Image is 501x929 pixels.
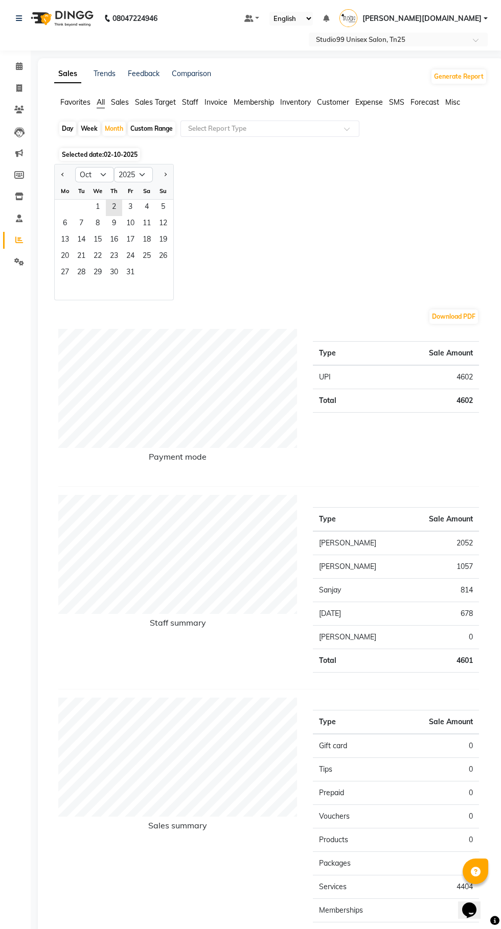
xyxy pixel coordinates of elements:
td: Services [313,875,396,899]
td: 0 [396,758,479,781]
h6: Sales summary [58,821,298,835]
td: 0 [396,805,479,828]
span: Membership [234,98,274,107]
a: Comparison [172,69,211,78]
div: Monday, October 27, 2025 [57,265,73,281]
td: UPI [313,365,370,389]
span: Misc [445,98,460,107]
a: Sales [54,65,81,83]
h6: Staff summary [58,618,298,632]
div: Saturday, October 18, 2025 [139,232,155,249]
a: Feedback [128,69,160,78]
div: Friday, October 17, 2025 [122,232,139,249]
iframe: chat widget [458,888,491,919]
span: 8 [89,216,106,232]
th: Sale Amount [396,710,479,734]
img: logo [26,4,96,33]
div: Sunday, October 12, 2025 [155,216,171,232]
td: 1057 [404,555,479,579]
span: Forecast [411,98,439,107]
span: 7 [73,216,89,232]
span: Sales Target [135,98,176,107]
td: Vouchers [313,805,396,828]
div: Wednesday, October 1, 2025 [89,200,106,216]
img: VAISHALI.TK [339,9,357,27]
td: 4602 [370,365,479,389]
div: Week [78,122,100,136]
button: Download PDF [429,309,478,324]
span: 12 [155,216,171,232]
a: Trends [94,69,116,78]
span: SMS [389,98,404,107]
div: Th [106,183,122,199]
td: 4601 [404,649,479,673]
span: 25 [139,249,155,265]
span: Favorites [60,98,90,107]
td: 199 [396,899,479,922]
span: 27 [57,265,73,281]
div: Thursday, October 30, 2025 [106,265,122,281]
th: Sale Amount [404,508,479,532]
div: Thursday, October 2, 2025 [106,200,122,216]
td: Products [313,828,396,852]
span: 1 [89,200,106,216]
div: Tuesday, October 7, 2025 [73,216,89,232]
div: We [89,183,106,199]
span: [PERSON_NAME][DOMAIN_NAME] [362,13,482,24]
div: Month [102,122,126,136]
div: Monday, October 13, 2025 [57,232,73,249]
div: Tuesday, October 21, 2025 [73,249,89,265]
div: Thursday, October 23, 2025 [106,249,122,265]
td: 0 [396,852,479,875]
div: Saturday, October 4, 2025 [139,200,155,216]
td: Memberships [313,899,396,922]
td: 814 [404,579,479,602]
td: 2052 [404,531,479,555]
span: 02-10-2025 [104,151,138,158]
span: 23 [106,249,122,265]
td: 0 [404,626,479,649]
span: 26 [155,249,171,265]
td: 0 [396,781,479,805]
button: Previous month [59,166,67,183]
span: 22 [89,249,106,265]
span: Invoice [204,98,227,107]
th: Sale Amount [370,342,479,366]
b: 08047224946 [112,4,157,33]
td: [PERSON_NAME] [313,626,405,649]
span: Inventory [280,98,311,107]
div: Mo [57,183,73,199]
td: 0 [396,734,479,758]
button: Next month [161,166,169,183]
span: 2 [106,200,122,216]
span: 10 [122,216,139,232]
div: Tu [73,183,89,199]
td: [DATE] [313,602,405,626]
div: Su [155,183,171,199]
div: Tuesday, October 28, 2025 [73,265,89,281]
div: Friday, October 10, 2025 [122,216,139,232]
div: Friday, October 24, 2025 [122,249,139,265]
div: Saturday, October 11, 2025 [139,216,155,232]
td: Sanjay [313,579,405,602]
td: Total [313,649,405,673]
select: Select month [75,167,114,182]
div: Thursday, October 16, 2025 [106,232,122,249]
span: 3 [122,200,139,216]
div: Friday, October 3, 2025 [122,200,139,216]
th: Type [313,342,370,366]
td: Total [313,389,370,413]
span: 11 [139,216,155,232]
span: 21 [73,249,89,265]
td: 0 [396,828,479,852]
span: 5 [155,200,171,216]
div: Wednesday, October 15, 2025 [89,232,106,249]
span: Sales [111,98,129,107]
span: 14 [73,232,89,249]
h6: Payment mode [58,452,298,466]
span: 30 [106,265,122,281]
div: Sunday, October 26, 2025 [155,249,171,265]
div: Monday, October 20, 2025 [57,249,73,265]
div: Day [59,122,76,136]
div: Wednesday, October 22, 2025 [89,249,106,265]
